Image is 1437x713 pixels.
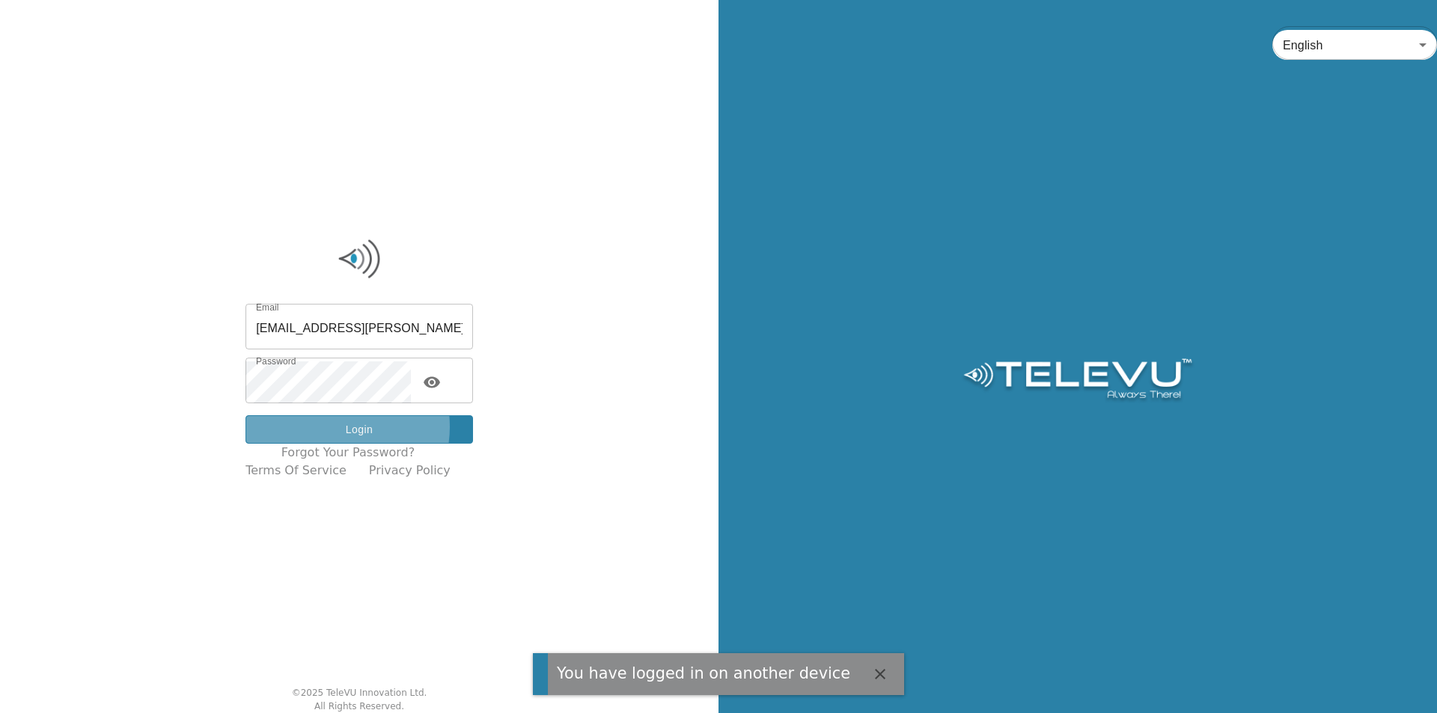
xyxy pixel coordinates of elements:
[281,444,415,462] a: Forgot your password?
[292,686,427,700] div: © 2025 TeleVU Innovation Ltd.
[245,462,347,480] a: Terms of Service
[961,358,1194,403] img: Logo
[245,236,473,281] img: Logo
[1272,24,1437,66] div: English
[314,700,404,713] div: All Rights Reserved.
[557,662,850,685] div: You have logged in on another device
[369,462,451,480] a: Privacy Policy
[417,367,447,397] button: toggle password visibility
[245,415,473,444] button: Login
